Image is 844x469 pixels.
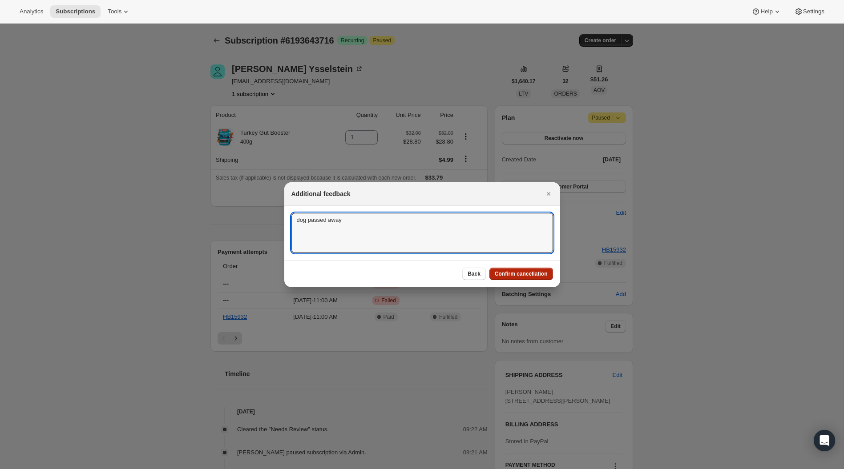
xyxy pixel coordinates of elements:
[14,5,48,18] button: Analytics
[789,5,830,18] button: Settings
[291,213,553,253] textarea: dog passed away
[56,8,95,15] span: Subscriptions
[468,270,481,277] span: Back
[291,189,351,198] h2: Additional feedback
[495,270,548,277] span: Confirm cancellation
[814,430,835,451] div: Open Intercom Messenger
[760,8,772,15] span: Help
[489,268,553,280] button: Confirm cancellation
[102,5,136,18] button: Tools
[108,8,121,15] span: Tools
[542,188,555,200] button: Close
[50,5,101,18] button: Subscriptions
[20,8,43,15] span: Analytics
[462,268,486,280] button: Back
[803,8,824,15] span: Settings
[746,5,787,18] button: Help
